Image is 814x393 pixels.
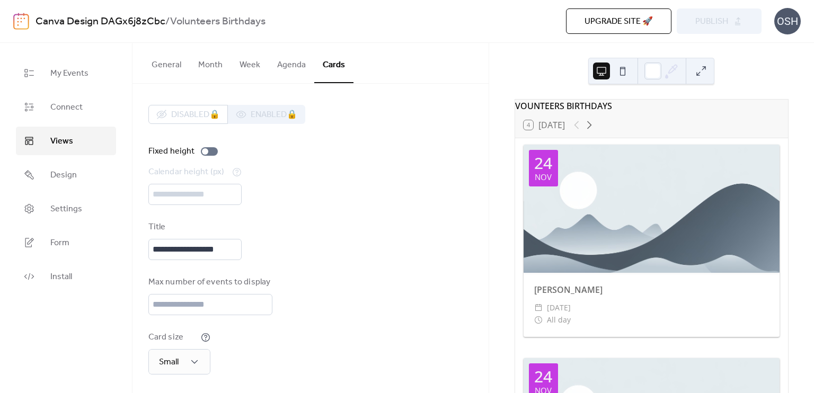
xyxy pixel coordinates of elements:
div: Max number of events to display [148,276,270,289]
button: Agenda [269,43,314,82]
button: Week [231,43,269,82]
span: All day [547,314,571,326]
span: Design [50,169,77,182]
div: 24 [534,369,552,385]
div: 24 [534,155,552,171]
div: Nov [535,173,552,181]
span: Upgrade site 🚀 [585,15,653,28]
div: ​ [534,314,543,326]
div: Card size [148,331,199,344]
div: Fixed height [148,145,194,158]
div: Title [148,221,240,234]
img: logo [13,13,29,30]
a: Form [16,228,116,257]
span: My Events [50,67,89,80]
span: [DATE] [547,301,571,314]
a: My Events [16,59,116,87]
div: [PERSON_NAME] [524,283,780,296]
div: ​ [534,301,543,314]
span: Connect [50,101,83,114]
span: Install [50,271,72,283]
button: General [143,43,190,82]
a: Connect [16,93,116,121]
a: Settings [16,194,116,223]
b: / [165,12,170,32]
span: Small [159,354,179,370]
button: Cards [314,43,353,83]
a: Views [16,127,116,155]
span: Views [50,135,73,148]
a: Install [16,262,116,291]
div: OSH [774,8,801,34]
button: Upgrade site 🚀 [566,8,671,34]
button: Month [190,43,231,82]
span: Settings [50,203,82,216]
span: Form [50,237,69,249]
a: Design [16,160,116,189]
b: Volunteers Birthdays [170,12,266,32]
div: VOUNTEERS BIRTHDAYS [515,100,788,112]
a: Canva Design DAGx6j8zCbc [36,12,165,32]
